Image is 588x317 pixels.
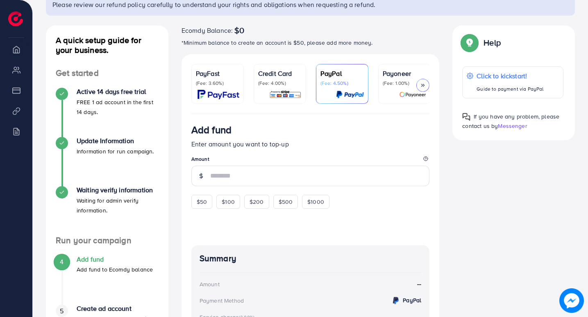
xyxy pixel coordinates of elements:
[196,68,239,78] p: PayFast
[336,90,364,99] img: card
[484,38,501,48] p: Help
[559,288,584,313] img: image
[60,257,64,267] span: 4
[191,124,232,136] h3: Add fund
[8,11,23,26] img: logo
[383,68,426,78] p: Payoneer
[191,155,430,166] legend: Amount
[200,253,422,264] h4: Summary
[77,146,154,156] p: Information for run campaign.
[320,80,364,87] p: (Fee: 4.50%)
[77,137,154,145] h4: Update Information
[462,112,559,130] span: If you have any problem, please contact us by
[46,35,168,55] h4: A quick setup guide for your business.
[60,306,64,316] span: 5
[279,198,293,206] span: $500
[320,68,364,78] p: PayPal
[498,122,527,130] span: Messenger
[391,296,401,306] img: credit
[77,196,159,215] p: Waiting for admin verify information.
[182,25,233,35] span: Ecomdy Balance:
[46,255,168,305] li: Add fund
[46,88,168,137] li: Active 14 days free trial
[417,279,421,289] strong: --
[77,88,159,96] h4: Active 14 days free trial
[200,296,244,305] div: Payment Method
[258,80,302,87] p: (Fee: 4.00%)
[477,71,543,81] p: Click to kickstart!
[77,305,159,312] h4: Create ad account
[77,97,159,117] p: FREE 1 ad account in the first 14 days.
[196,80,239,87] p: (Fee: 3.60%)
[477,84,543,94] p: Guide to payment via PayPal
[307,198,324,206] span: $1000
[46,186,168,235] li: Waiting verify information
[198,90,239,99] img: card
[250,198,264,206] span: $200
[197,198,207,206] span: $50
[234,25,244,35] span: $0
[222,198,235,206] span: $100
[77,265,153,274] p: Add fund to Ecomdy balance
[462,35,477,50] img: Popup guide
[46,137,168,186] li: Update Information
[46,235,168,246] h4: Run your campaign
[77,186,159,194] h4: Waiting verify information
[200,280,220,288] div: Amount
[403,296,421,304] strong: PayPal
[462,113,470,121] img: Popup guide
[191,139,430,149] p: Enter amount you want to top-up
[383,80,426,87] p: (Fee: 1.00%)
[77,255,153,263] h4: Add fund
[258,68,302,78] p: Credit Card
[46,68,168,78] h4: Get started
[269,90,302,99] img: card
[399,90,426,99] img: card
[182,38,440,48] p: *Minimum balance to create an account is $50, please add more money.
